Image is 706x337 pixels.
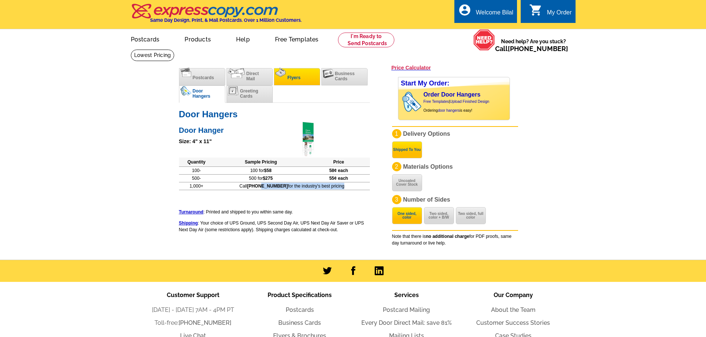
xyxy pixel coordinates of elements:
i: account_circle [458,3,471,17]
button: Uncoated Cover Stock [392,174,422,191]
span: $58 [264,168,272,173]
button: Shipped To You [392,141,422,158]
div: Note that there is for PDF proofs, same day turnaround or live help. [392,230,518,246]
i: shopping_cart [529,3,543,17]
span: Customer Support [167,291,219,299]
span: Postcards [193,75,214,80]
h1: Door Hangers [179,110,370,118]
td: 100- [179,166,214,174]
p: : Printed and shipped to you within same day. [179,209,370,215]
p: : Your choice of UPS Ground, UPS Second Day Air, UPS Next Day Air Saver or UPS Next Day Air (some... [179,220,370,233]
a: Free Templates [424,100,449,104]
span: Need help? Are you stuck? [495,38,572,53]
img: flyers.png [275,68,286,77]
a: Postcards [119,30,172,47]
a: Postcard Mailing [383,306,430,313]
b: no additional charge [426,234,469,239]
div: Size: 4" x 11" [179,138,370,145]
td: 500- [179,174,214,182]
a: Shipping [179,220,198,226]
a: Upload Finished Design [450,100,489,104]
a: Every Door Direct Mail: save 81% [361,319,452,326]
span: Flyers [288,75,301,80]
h2: Door Hanger [179,124,370,135]
td: 100 for [214,166,308,174]
a: Help [224,30,262,47]
a: Postcards [286,306,314,313]
span: Direct Mail [246,71,259,81]
div: 2 [392,162,401,171]
button: Two sided, full color [456,207,486,224]
div: 1 [392,129,401,138]
a: About the Team [491,306,536,313]
span: Business Cards [335,71,355,81]
img: directmail.png [228,68,245,78]
a: [PHONE_NUMBER] [508,45,568,53]
button: Two sided, color + B/W [424,207,454,224]
a: Price Calculator [391,64,431,71]
img: background image for door hangers arrow [398,90,404,114]
li: [DATE] - [DATE] 7AM - 4PM PT [140,306,246,314]
div: 3 [392,195,401,204]
img: postcards.png [180,68,191,77]
span: Door Hangers [193,88,211,99]
th: Quantity [179,158,214,167]
span: Our Company [494,291,533,299]
th: Sample Pricing [214,158,308,167]
span: Number of Sides [403,196,450,203]
b: [PHONE_NUMBER] [247,183,288,189]
span: $275 [263,176,273,181]
img: help [473,29,495,51]
th: Price [308,158,369,167]
img: greetingcards.png [228,86,239,95]
div: My Order [547,9,572,20]
span: 55¢ each [329,176,348,181]
img: doorhangers_c.png [180,86,191,95]
a: Products [173,30,223,47]
a: [PHONE_NUMBER] [179,319,231,326]
span: | Ordering is easy! [424,100,490,112]
a: door hangers [438,108,460,112]
a: Business Cards [278,319,321,326]
td: 500 for [214,174,308,182]
span: Materials Options [403,164,453,170]
span: Call [495,45,568,53]
a: Order Door Hangers [424,91,481,98]
button: One sided, color [392,207,422,224]
h4: Same Day Design, Print, & Mail Postcards. Over 1 Million Customers. [150,17,302,23]
a: Same Day Design, Print, & Mail Postcards. Over 1 Million Customers. [131,9,302,23]
span: Greeting Cards [240,88,258,99]
a: shopping_cart My Order [529,8,572,17]
a: Free Templates [263,30,331,47]
td: Call for the industry's best pricing [214,182,370,190]
span: Product Specifications [268,291,332,299]
a: Customer Success Stories [476,319,550,326]
img: door hanger swinging on a residential doorknob [400,90,427,114]
span: 58¢ each [329,168,348,173]
td: 1,000+ [179,182,214,190]
div: Start My Order: [398,77,510,90]
a: Turnaround [179,209,203,215]
span: Delivery Options [403,131,450,137]
li: Toll-free: [140,319,246,327]
img: businesscards.png [323,69,334,78]
div: Welcome Bilal [476,9,513,20]
span: Services [394,291,419,299]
